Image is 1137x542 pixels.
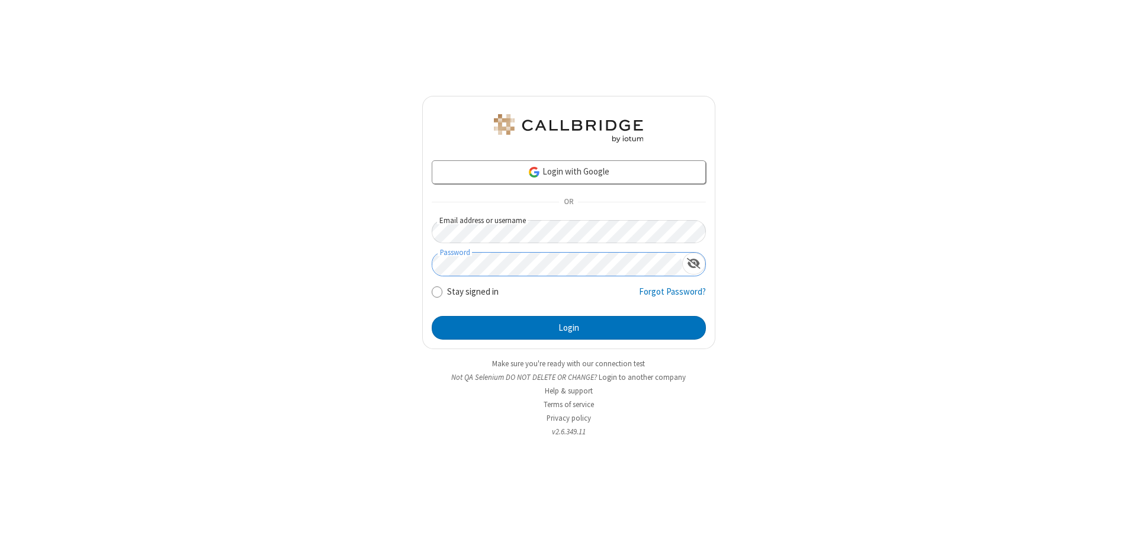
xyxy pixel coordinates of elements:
a: Forgot Password? [639,285,706,308]
span: OR [559,194,578,211]
input: Password [432,253,682,276]
a: Help & support [545,386,593,396]
li: Not QA Selenium DO NOT DELETE OR CHANGE? [422,372,715,383]
li: v2.6.349.11 [422,426,715,437]
input: Email address or username [432,220,706,243]
img: QA Selenium DO NOT DELETE OR CHANGE [492,114,645,143]
a: Terms of service [544,399,594,409]
a: Privacy policy [547,413,591,423]
div: Show password [682,253,705,275]
label: Stay signed in [447,285,499,299]
a: Make sure you're ready with our connection test [492,359,645,369]
a: Login with Google [432,160,706,184]
img: google-icon.png [528,166,541,179]
button: Login to another company [599,372,686,383]
button: Login [432,316,706,340]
